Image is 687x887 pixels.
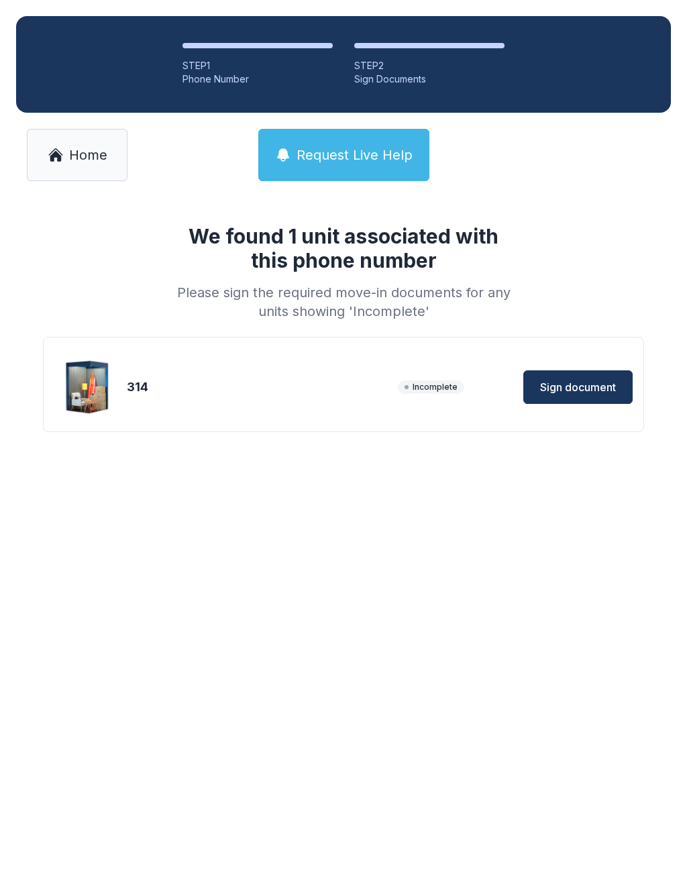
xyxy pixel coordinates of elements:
[540,379,616,395] span: Sign document
[172,283,515,321] div: Please sign the required move-in documents for any units showing 'Incomplete'
[354,59,505,72] div: STEP 2
[182,72,333,86] div: Phone Number
[172,224,515,272] h1: We found 1 unit associated with this phone number
[297,146,413,164] span: Request Live Help
[354,72,505,86] div: Sign Documents
[182,59,333,72] div: STEP 1
[69,146,107,164] span: Home
[398,380,464,394] span: Incomplete
[127,378,392,397] div: 314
